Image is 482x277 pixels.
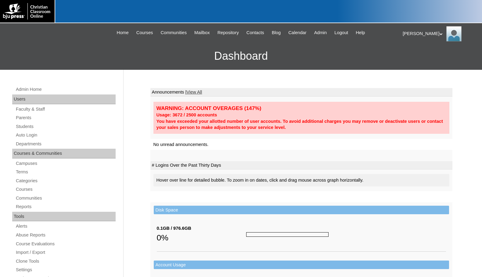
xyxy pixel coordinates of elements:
a: Admin [311,29,330,36]
a: Students [15,123,116,130]
a: Clone Tools [15,257,116,265]
a: Reports [15,203,116,211]
a: Admin Home [15,86,116,93]
a: Help [353,29,368,36]
div: WARNING: ACCOUNT OVERAGES (147%) [156,105,446,112]
a: Campuses [15,160,116,167]
a: Calendar [285,29,309,36]
a: Logout [331,29,351,36]
div: You have exceeded your allotted number of user accounts. To avoid additional charges you may remo... [156,118,446,131]
span: Communities [160,29,187,36]
div: 0.1GB / 976.6GB [157,225,246,232]
a: Mailbox [191,29,213,36]
td: Disk Space [154,206,449,215]
span: Mailbox [194,29,210,36]
div: Tools [12,212,116,222]
a: Auto Login [15,131,116,139]
a: Contacts [243,29,267,36]
div: Hover over line for detailed bubble. To zoom in on dates, click and drag mouse across graph horiz... [153,174,449,186]
span: Blog [272,29,281,36]
span: Help [356,29,365,36]
td: No unread announcements. [150,139,452,150]
a: Faculty & Staff [15,105,116,113]
a: Communities [15,194,116,202]
a: Parents [15,114,116,122]
a: Courses [133,29,156,36]
a: View All [186,90,202,94]
td: Announcements | [150,88,452,97]
img: Melanie Sevilla [446,26,462,41]
h3: Dashboard [3,42,479,70]
span: Courses [136,29,153,36]
div: Users [12,94,116,104]
div: [PERSON_NAME] [403,26,476,41]
span: Repository [218,29,239,36]
a: Courses [15,186,116,193]
div: Courses & Communities [12,149,116,158]
a: Terms [15,168,116,176]
td: # Logins Over the Past Thirty Days [150,161,452,170]
span: Calendar [288,29,306,36]
a: Alerts [15,222,116,230]
a: Communities [157,29,190,36]
strong: Usage: 3672 / 2500 accounts [156,112,217,117]
span: Home [117,29,129,36]
a: Abuse Reports [15,231,116,239]
a: Blog [269,29,284,36]
a: Categories [15,177,116,185]
a: Course Evaluations [15,240,116,248]
a: Repository [214,29,242,36]
a: Departments [15,140,116,148]
td: Account Usage [154,261,449,269]
a: Home [114,29,132,36]
a: Settings [15,266,116,274]
a: Import / Export [15,249,116,256]
span: Logout [334,29,348,36]
div: 0% [157,232,246,244]
span: Contacts [246,29,264,36]
img: logo-white.png [3,3,52,20]
span: Admin [314,29,327,36]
